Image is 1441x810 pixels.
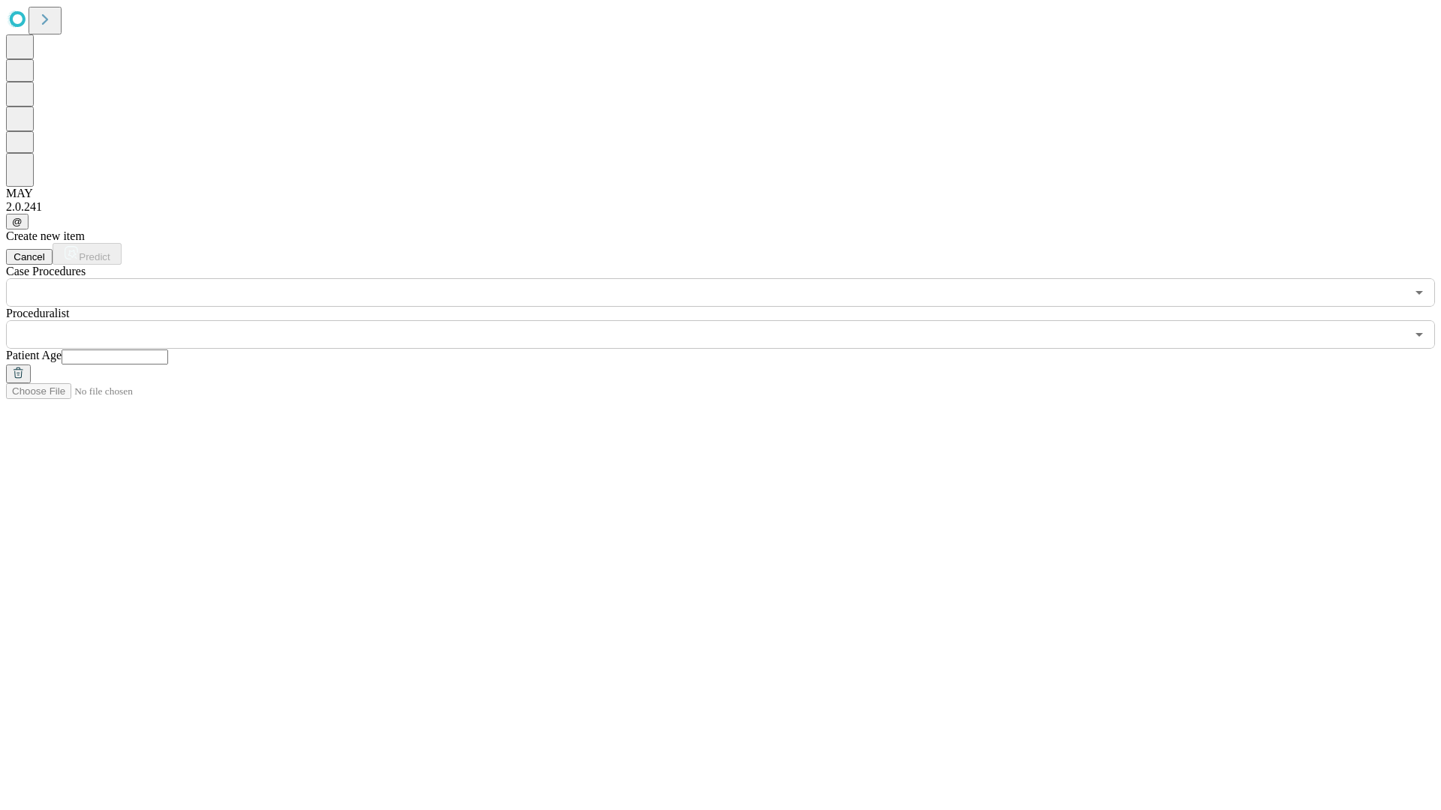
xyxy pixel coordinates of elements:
[6,265,86,277] span: Scheduled Procedure
[6,214,29,229] button: @
[53,243,122,265] button: Predict
[6,249,53,265] button: Cancel
[14,251,45,262] span: Cancel
[1409,282,1430,303] button: Open
[12,216,23,227] span: @
[6,229,85,242] span: Create new item
[6,349,62,361] span: Patient Age
[79,251,110,262] span: Predict
[1409,324,1430,345] button: Open
[6,307,69,319] span: Proceduralist
[6,187,1435,200] div: MAY
[6,200,1435,214] div: 2.0.241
